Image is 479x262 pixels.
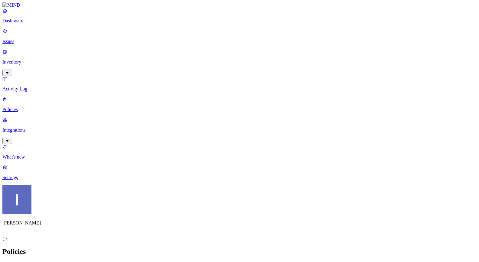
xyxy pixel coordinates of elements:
p: [PERSON_NAME] [2,220,477,226]
p: Inventory [2,59,477,65]
a: Issues [2,28,477,44]
a: What's new [2,144,477,160]
p: Integrations [2,127,477,133]
a: Policies [2,97,477,112]
a: MIND [2,2,477,8]
a: Inventory [2,49,477,75]
p: Settings [2,175,477,180]
a: Activity Log [2,76,477,92]
p: Activity Log [2,86,477,92]
p: Dashboard [2,18,477,24]
a: Settings [2,165,477,180]
p: Issues [2,39,477,44]
img: MIND [2,2,20,8]
p: What's new [2,154,477,160]
img: Itai Schwartz [2,185,31,214]
p: Policies [2,107,477,112]
h2: Policies [2,247,477,256]
a: Dashboard [2,8,477,24]
a: Integrations [2,117,477,143]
